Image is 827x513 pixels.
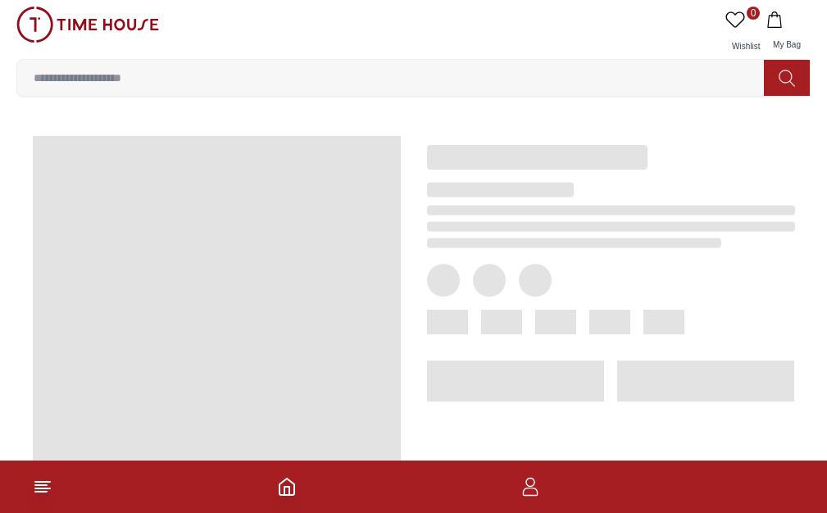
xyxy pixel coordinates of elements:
[722,7,763,59] a: 0Wishlist
[16,7,159,43] img: ...
[766,40,807,49] span: My Bag
[763,7,811,59] button: My Bag
[725,42,766,51] span: Wishlist
[277,477,297,497] a: Home
[747,7,760,20] span: 0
